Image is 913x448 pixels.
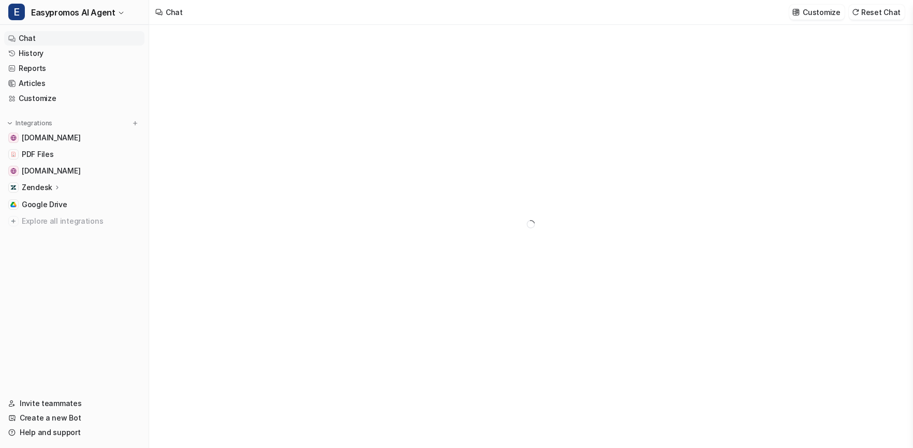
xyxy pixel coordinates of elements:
a: Create a new Bot [4,411,144,425]
p: Integrations [16,119,52,127]
span: E [8,4,25,20]
a: Invite teammates [4,396,144,411]
span: [DOMAIN_NAME] [22,166,80,176]
button: Reset Chat [849,5,905,20]
a: www.easypromosapp.com[DOMAIN_NAME] [4,164,144,178]
a: Articles [4,76,144,91]
a: History [4,46,144,61]
img: Google Drive [10,201,17,208]
a: easypromos-apiref.redoc.ly[DOMAIN_NAME] [4,131,144,145]
img: menu_add.svg [132,120,139,127]
img: reset [852,8,859,16]
img: easypromos-apiref.redoc.ly [10,135,17,141]
span: PDF Files [22,149,53,160]
img: www.easypromosapp.com [10,168,17,174]
span: [DOMAIN_NAME] [22,133,80,143]
img: Zendesk [10,184,17,191]
span: Google Drive [22,199,67,210]
img: expand menu [6,120,13,127]
img: PDF Files [10,151,17,157]
a: PDF FilesPDF Files [4,147,144,162]
a: Explore all integrations [4,214,144,228]
p: Zendesk [22,182,52,193]
a: Help and support [4,425,144,440]
div: Chat [166,7,183,18]
img: explore all integrations [8,216,19,226]
a: Reports [4,61,144,76]
a: Customize [4,91,144,106]
span: Explore all integrations [22,213,140,229]
span: Easypromos AI Agent [31,5,115,20]
img: customize [792,8,800,16]
a: Chat [4,31,144,46]
button: Customize [789,5,844,20]
a: Google DriveGoogle Drive [4,197,144,212]
p: Customize [803,7,840,18]
button: Integrations [4,118,55,128]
